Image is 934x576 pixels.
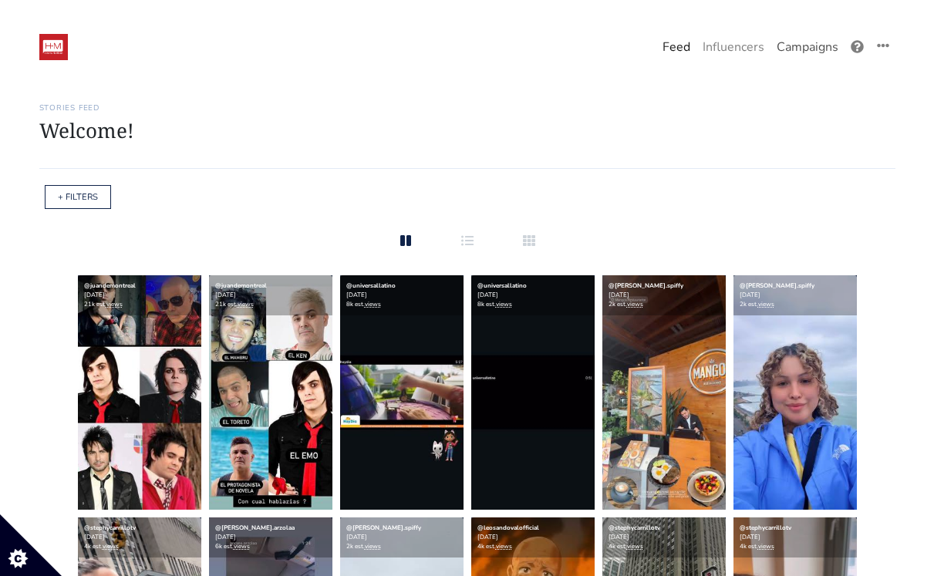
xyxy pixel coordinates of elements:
[471,517,595,557] div: [DATE] 4k est.
[733,275,857,315] div: [DATE] 2k est.
[340,517,464,557] div: [DATE] 2k est.
[78,275,201,315] div: [DATE] 21k est.
[58,191,98,203] a: + FILTERS
[84,281,136,290] a: @juandemontreal
[209,275,332,315] div: [DATE] 21k est.
[346,281,396,290] a: @universallatino
[696,32,770,62] a: Influencers
[740,281,814,290] a: @[PERSON_NAME].spiffy
[78,517,201,557] div: [DATE] 4k est.
[496,542,512,551] a: views
[740,524,791,532] a: @stephycarrillotv
[365,300,381,308] a: views
[234,542,250,551] a: views
[215,524,295,532] a: @[PERSON_NAME].arzolaa
[627,300,643,308] a: views
[602,517,726,557] div: [DATE] 4k est.
[365,542,381,551] a: views
[340,275,464,315] div: [DATE] 8k est.
[609,524,660,532] a: @stephycarrillotv
[733,517,857,557] div: [DATE] 4k est.
[496,300,512,308] a: views
[602,275,726,315] div: [DATE] 2k est.
[39,103,895,113] h6: Stories Feed
[39,119,895,143] h1: Welcome!
[106,300,123,308] a: views
[84,524,136,532] a: @stephycarrillotv
[758,300,774,308] a: views
[656,32,696,62] a: Feed
[758,542,774,551] a: views
[103,542,119,551] a: views
[609,281,683,290] a: @[PERSON_NAME].spiffy
[477,524,539,532] a: @leosandovalofficial
[209,517,332,557] div: [DATE] 6k est.
[477,281,527,290] a: @universallatino
[627,542,643,551] a: views
[471,275,595,315] div: [DATE] 8k est.
[346,524,421,532] a: @[PERSON_NAME].spiffy
[39,34,68,60] img: 19:52:48_1547236368
[215,281,267,290] a: @juandemontreal
[770,32,845,62] a: Campaigns
[238,300,254,308] a: views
